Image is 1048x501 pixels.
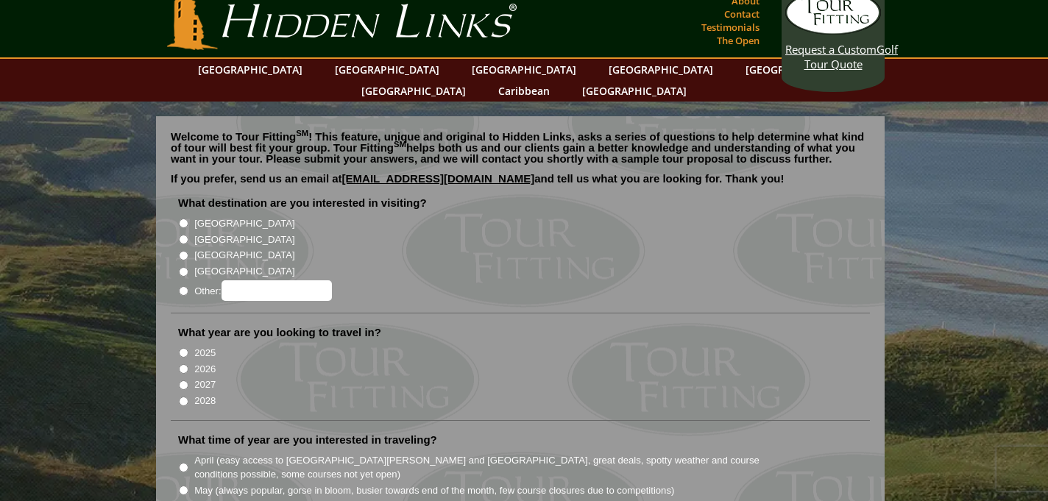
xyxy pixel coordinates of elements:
input: Other: [222,280,332,301]
label: 2026 [194,362,216,377]
label: 2025 [194,346,216,360]
a: [GEOGRAPHIC_DATA] [354,80,473,102]
p: If you prefer, send us an email at and tell us what you are looking for. Thank you! [171,173,870,195]
a: [GEOGRAPHIC_DATA] [575,80,694,102]
label: [GEOGRAPHIC_DATA] [194,216,294,231]
a: [GEOGRAPHIC_DATA] [191,59,310,80]
a: Testimonials [698,17,763,38]
sup: SM [296,129,308,138]
label: [GEOGRAPHIC_DATA] [194,248,294,263]
a: [EMAIL_ADDRESS][DOMAIN_NAME] [342,172,535,185]
label: Other: [194,280,331,301]
p: Welcome to Tour Fitting ! This feature, unique and original to Hidden Links, asks a series of que... [171,131,870,164]
label: April (easy access to [GEOGRAPHIC_DATA][PERSON_NAME] and [GEOGRAPHIC_DATA], great deals, spotty w... [194,453,786,482]
a: Contact [720,4,763,24]
a: [GEOGRAPHIC_DATA] [327,59,447,80]
a: [GEOGRAPHIC_DATA] [464,59,584,80]
label: [GEOGRAPHIC_DATA] [194,264,294,279]
span: Request a Custom [785,42,877,57]
label: What destination are you interested in visiting? [178,196,427,210]
a: The Open [713,30,763,51]
sup: SM [394,140,406,149]
a: Caribbean [491,80,557,102]
a: [GEOGRAPHIC_DATA] [738,59,857,80]
label: What year are you looking to travel in? [178,325,381,340]
label: 2027 [194,377,216,392]
label: What time of year are you interested in traveling? [178,433,437,447]
a: [GEOGRAPHIC_DATA] [601,59,720,80]
label: May (always popular, gorse in bloom, busier towards end of the month, few course closures due to ... [194,483,674,498]
label: 2028 [194,394,216,408]
label: [GEOGRAPHIC_DATA] [194,232,294,247]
